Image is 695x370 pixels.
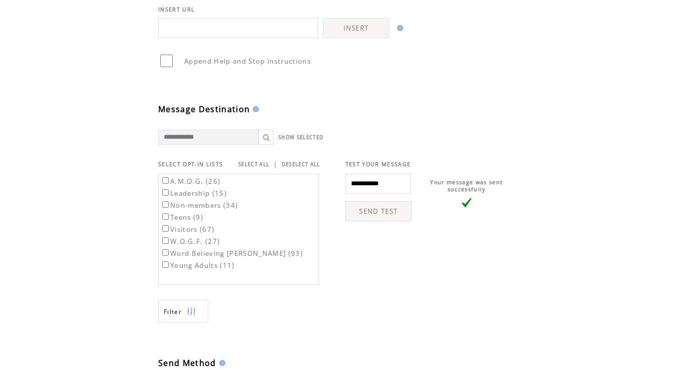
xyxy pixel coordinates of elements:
[345,201,412,221] a: SEND TEST
[160,177,220,186] label: A.M.O.G. (26)
[160,261,235,270] label: Young Adults (11)
[430,179,503,193] span: Your message was sent successfully
[282,161,320,168] a: DESELECT ALL
[216,360,225,366] img: help.gif
[345,161,411,168] span: TEST YOUR MESSAGE
[162,189,169,196] input: Leadership (15)
[158,161,223,168] span: SELECT OPT-IN LISTS
[160,201,238,210] label: Non-members (34)
[160,189,227,198] label: Leadership (15)
[158,300,208,322] a: Filter
[162,201,169,208] input: Non-members (34)
[160,225,214,234] label: Visitors (67)
[158,104,250,115] span: Message Destination
[164,307,182,316] span: Show filters
[238,161,269,168] a: SELECT ALL
[250,106,259,112] img: help.gif
[184,57,311,66] span: Append Help and Stop instructions
[162,237,169,244] input: W.O.G.F. (27)
[162,177,169,184] input: A.M.O.G. (26)
[462,198,472,208] img: vLarge.png
[162,261,169,268] input: Young Adults (11)
[158,357,216,368] span: Send Method
[394,25,403,31] img: help.gif
[160,237,220,246] label: W.O.G.F. (27)
[323,18,389,38] a: INSERT
[162,249,169,256] input: Word Believing [PERSON_NAME] (93)
[278,134,323,141] a: SHOW SELECTED
[160,213,203,222] label: Teens (9)
[162,213,169,220] input: Teens (9)
[162,225,169,232] input: Visitors (67)
[273,160,277,169] span: |
[187,300,196,323] img: filters.png
[158,6,195,13] span: INSERT URL
[160,249,303,258] label: Word Believing [PERSON_NAME] (93)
